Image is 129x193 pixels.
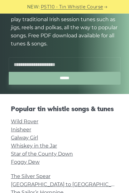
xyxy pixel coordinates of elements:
[11,119,38,125] a: Wild Rover
[11,127,31,133] a: Inisheer
[11,151,73,157] a: Star of the County Down
[11,143,57,149] a: Whiskey in the Jar
[11,173,50,179] a: The Silver Spear
[11,181,126,187] a: [GEOGRAPHIC_DATA] to [GEOGRAPHIC_DATA]
[11,135,38,141] a: Galway Girl
[27,3,40,11] span: NEW:
[11,105,118,113] h2: Popular tin whistle songs & tunes
[41,3,103,11] a: PST10 - Tin Whistle Course
[11,159,40,165] a: Foggy Dew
